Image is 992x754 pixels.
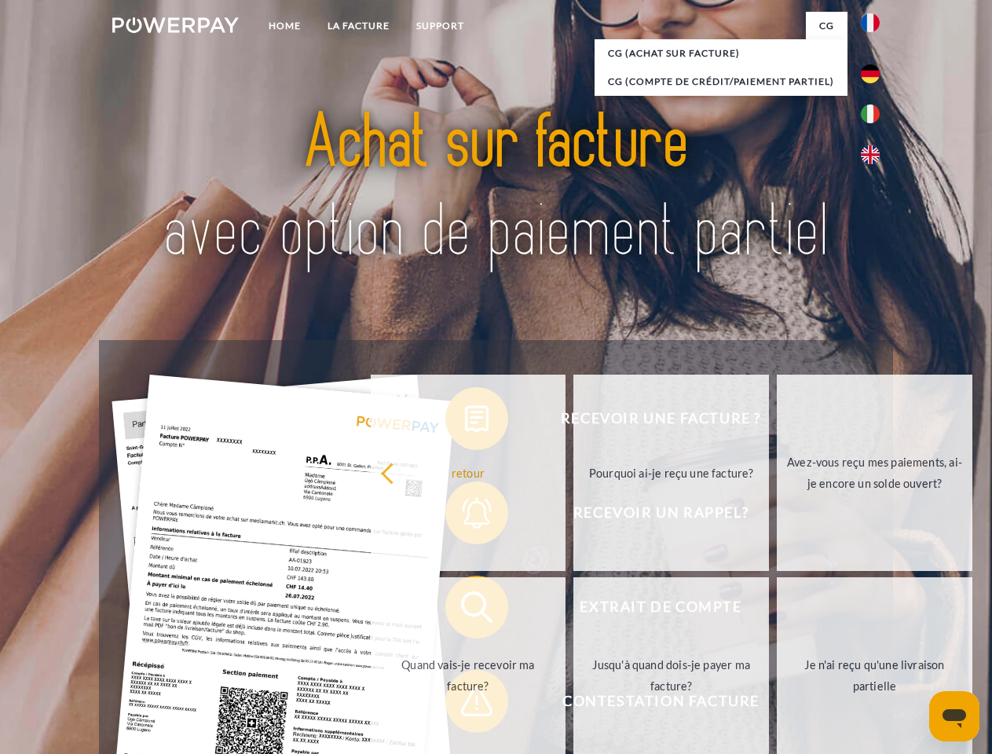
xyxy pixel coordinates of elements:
[806,12,847,40] a: CG
[583,462,760,483] div: Pourquoi ai-je reçu une facture?
[861,64,880,83] img: de
[380,462,557,483] div: retour
[929,691,979,741] iframe: Bouton de lancement de la fenêtre de messagerie
[403,12,478,40] a: Support
[380,654,557,697] div: Quand vais-je recevoir ma facture?
[861,145,880,164] img: en
[150,75,842,301] img: title-powerpay_fr.svg
[595,68,847,96] a: CG (Compte de crédit/paiement partiel)
[314,12,403,40] a: LA FACTURE
[595,39,847,68] a: CG (achat sur facture)
[583,654,760,697] div: Jusqu'à quand dois-je payer ma facture?
[112,17,239,33] img: logo-powerpay-white.svg
[786,452,963,494] div: Avez-vous reçu mes paiements, ai-je encore un solde ouvert?
[255,12,314,40] a: Home
[861,104,880,123] img: it
[786,654,963,697] div: Je n'ai reçu qu'une livraison partielle
[777,375,972,571] a: Avez-vous reçu mes paiements, ai-je encore un solde ouvert?
[861,13,880,32] img: fr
